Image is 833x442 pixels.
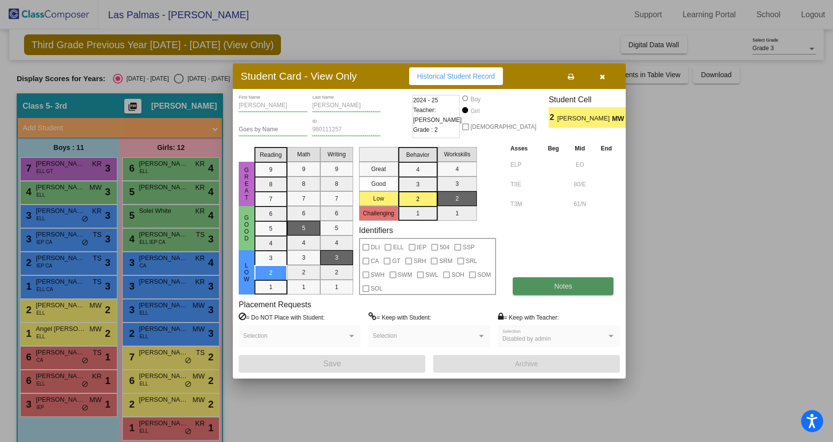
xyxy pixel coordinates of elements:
[498,312,559,322] label: = Keep with Teacher:
[440,241,449,253] span: 504
[549,112,557,123] span: 2
[567,143,593,154] th: Mid
[612,114,626,124] span: MW
[470,95,481,104] div: Boy
[392,255,400,267] span: GT
[508,143,540,154] th: Asses
[515,360,538,368] span: Archive
[371,283,383,295] span: SOL
[510,177,537,192] input: assessment
[409,67,503,85] button: Historical Student Record
[549,95,634,104] h3: Student Cell
[323,359,341,368] span: Save
[414,255,426,267] span: SRH
[540,143,567,154] th: Beg
[510,197,537,211] input: assessment
[242,167,251,201] span: Great
[393,241,403,253] span: ELL
[470,107,480,116] div: Girl
[463,241,474,253] span: SSP
[554,282,572,290] span: Notes
[466,255,477,267] span: SRL
[312,126,381,133] input: Enter ID
[626,112,634,123] span: 2
[510,157,537,172] input: assessment
[477,269,491,281] span: SOM
[413,105,462,125] span: Teacher: [PERSON_NAME]
[239,312,325,322] label: = Do NOT Place with Student:
[368,312,431,322] label: = Keep with Student:
[371,241,380,253] span: DLI
[371,269,385,281] span: SWH
[417,72,495,80] span: Historical Student Record
[359,226,393,235] label: Identifiers
[593,143,620,154] th: End
[451,269,464,281] span: SOH
[242,262,251,283] span: Low
[413,125,438,135] span: Grade : 2
[242,214,251,242] span: Good
[513,277,613,295] button: Notes
[398,269,412,281] span: SWM
[502,335,551,342] span: Disabled by admin
[439,255,452,267] span: SRM
[413,95,438,105] span: 2024 - 25
[239,300,311,309] label: Placement Requests
[557,114,612,124] span: [PERSON_NAME]
[241,70,357,82] h3: Student Card - View Only
[239,126,307,133] input: goes by name
[239,355,425,373] button: Save
[425,269,438,281] span: SWL
[471,121,536,133] span: [DEMOGRAPHIC_DATA]
[371,255,379,267] span: CA
[417,241,426,253] span: IEP
[433,355,620,373] button: Archive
